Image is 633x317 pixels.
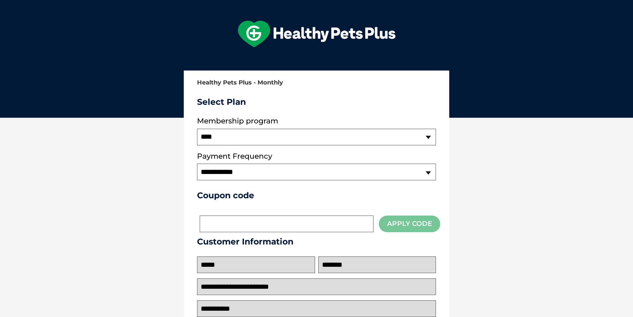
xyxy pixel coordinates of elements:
[197,237,436,246] h3: Customer Information
[197,190,436,200] h3: Coupon code
[197,97,436,107] h3: Select Plan
[379,216,440,232] button: Apply Code
[197,117,436,125] label: Membership program
[197,152,272,161] label: Payment Frequency
[238,21,395,47] img: hpp-logo-landscape-green-white.png
[197,79,436,86] h2: Healthy Pets Plus - Monthly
